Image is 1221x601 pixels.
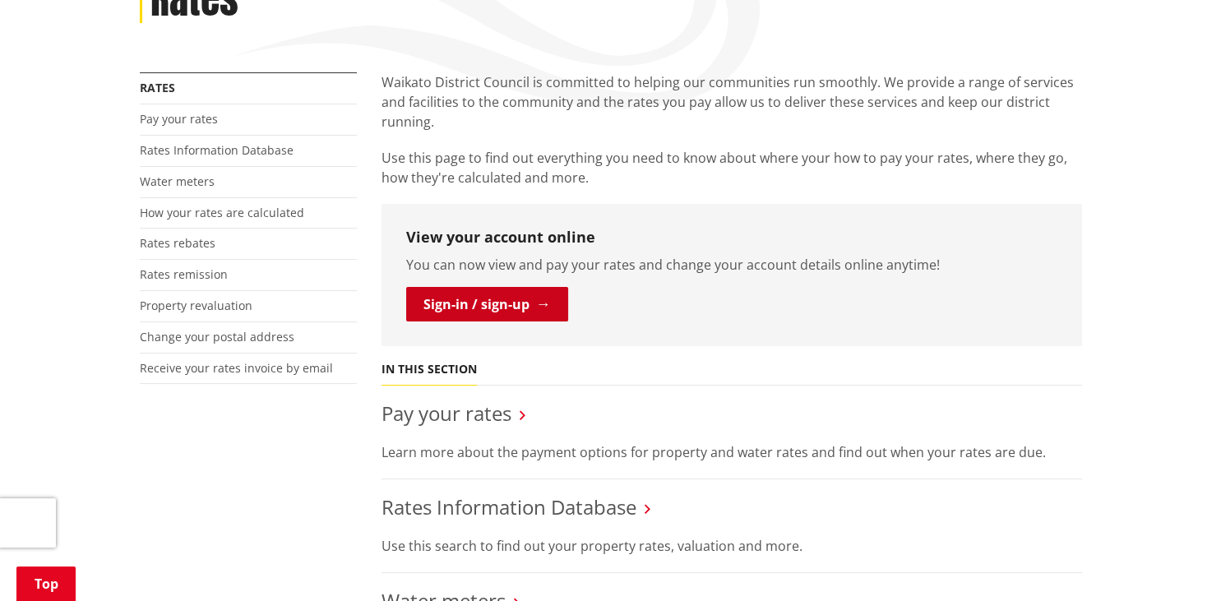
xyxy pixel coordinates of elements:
iframe: Messenger Launcher [1145,532,1205,591]
a: How your rates are calculated [140,205,304,220]
a: Rates Information Database [140,142,294,158]
a: Water meters [140,173,215,189]
a: Top [16,566,76,601]
a: Sign-in / sign-up [406,287,568,321]
a: Rates [140,80,175,95]
a: Change your postal address [140,329,294,344]
p: Learn more about the payment options for property and water rates and find out when your rates ar... [382,442,1082,462]
a: Property revaluation [140,298,252,313]
a: Pay your rates [140,111,218,127]
h3: View your account online [406,229,1057,247]
a: Rates Information Database [382,493,636,520]
a: Rates remission [140,266,228,282]
a: Receive your rates invoice by email [140,360,333,376]
a: Rates rebates [140,235,215,251]
a: Pay your rates [382,400,511,427]
h5: In this section [382,363,477,377]
p: Use this page to find out everything you need to know about where your how to pay your rates, whe... [382,148,1082,187]
p: Waikato District Council is committed to helping our communities run smoothly. We provide a range... [382,72,1082,132]
p: You can now view and pay your rates and change your account details online anytime! [406,255,1057,275]
p: Use this search to find out your property rates, valuation and more. [382,536,1082,556]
